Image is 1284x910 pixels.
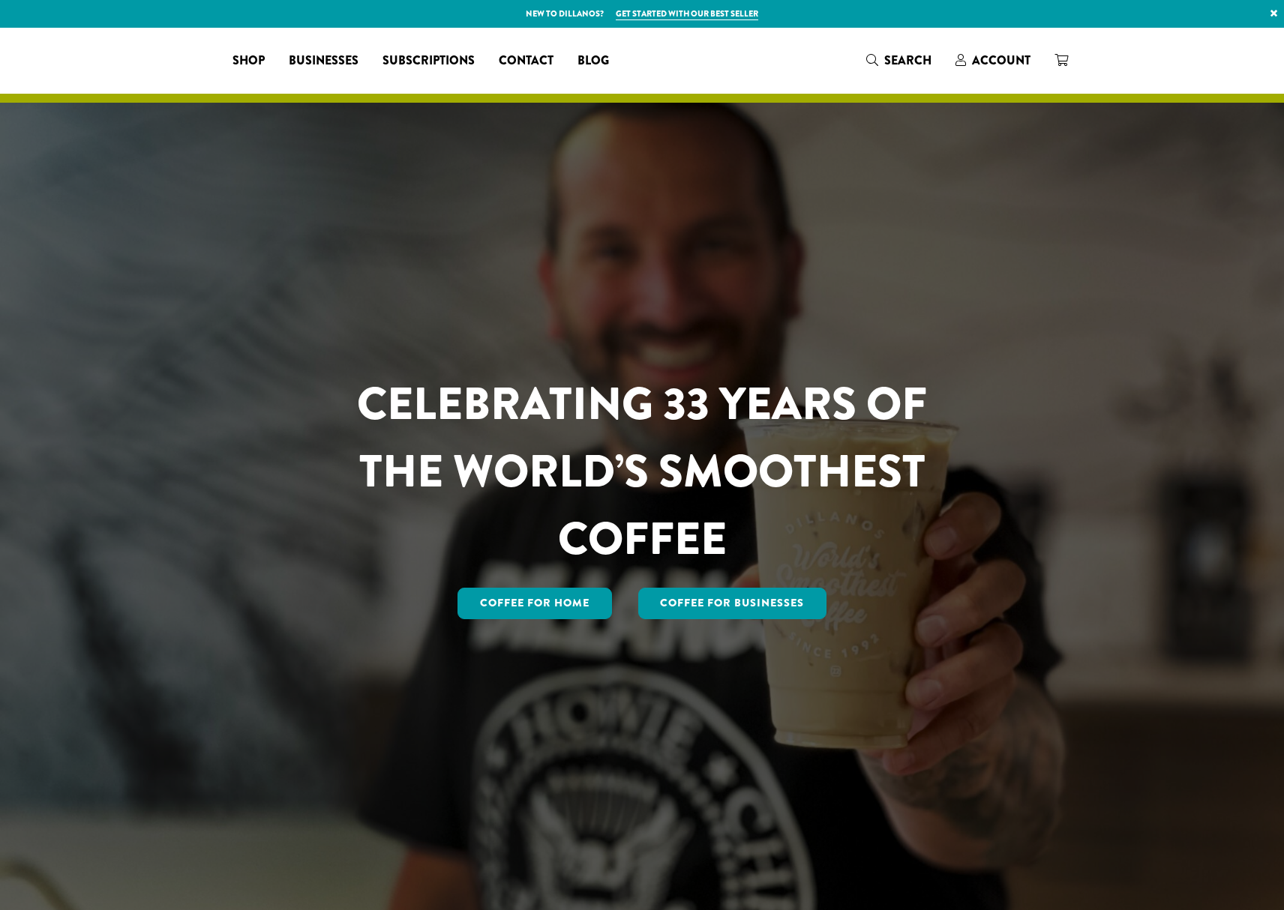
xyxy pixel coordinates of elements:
[457,588,612,619] a: Coffee for Home
[289,52,358,70] span: Businesses
[638,588,827,619] a: Coffee For Businesses
[220,49,277,73] a: Shop
[577,52,609,70] span: Blog
[616,7,758,20] a: Get started with our best seller
[313,370,971,573] h1: CELEBRATING 33 YEARS OF THE WORLD’S SMOOTHEST COFFEE
[884,52,931,69] span: Search
[382,52,475,70] span: Subscriptions
[854,48,943,73] a: Search
[972,52,1030,69] span: Account
[499,52,553,70] span: Contact
[232,52,265,70] span: Shop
